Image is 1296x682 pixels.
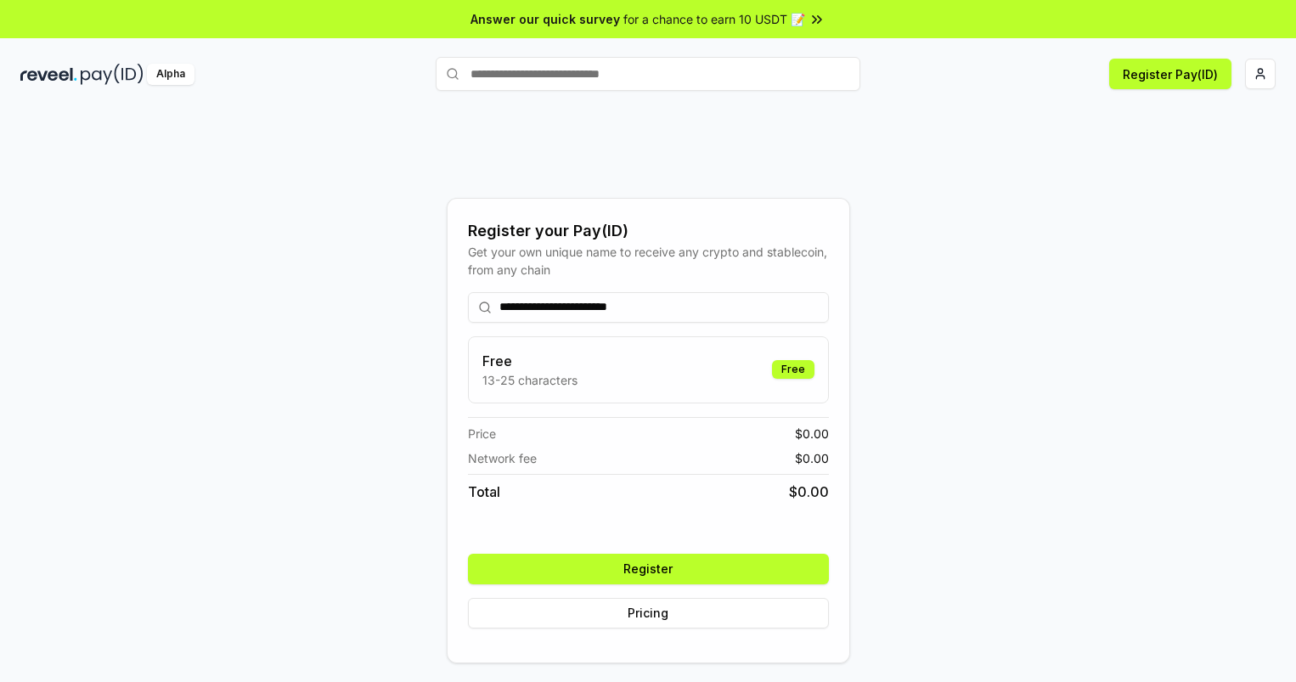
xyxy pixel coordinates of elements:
[468,482,500,502] span: Total
[81,64,144,85] img: pay_id
[20,64,77,85] img: reveel_dark
[471,10,620,28] span: Answer our quick survey
[468,449,537,467] span: Network fee
[468,243,829,279] div: Get your own unique name to receive any crypto and stablecoin, from any chain
[795,425,829,442] span: $ 0.00
[772,360,814,379] div: Free
[1109,59,1231,89] button: Register Pay(ID)
[482,371,578,389] p: 13-25 characters
[795,449,829,467] span: $ 0.00
[468,425,496,442] span: Price
[789,482,829,502] span: $ 0.00
[482,351,578,371] h3: Free
[623,10,805,28] span: for a chance to earn 10 USDT 📝
[468,554,829,584] button: Register
[468,598,829,628] button: Pricing
[147,64,194,85] div: Alpha
[468,219,829,243] div: Register your Pay(ID)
